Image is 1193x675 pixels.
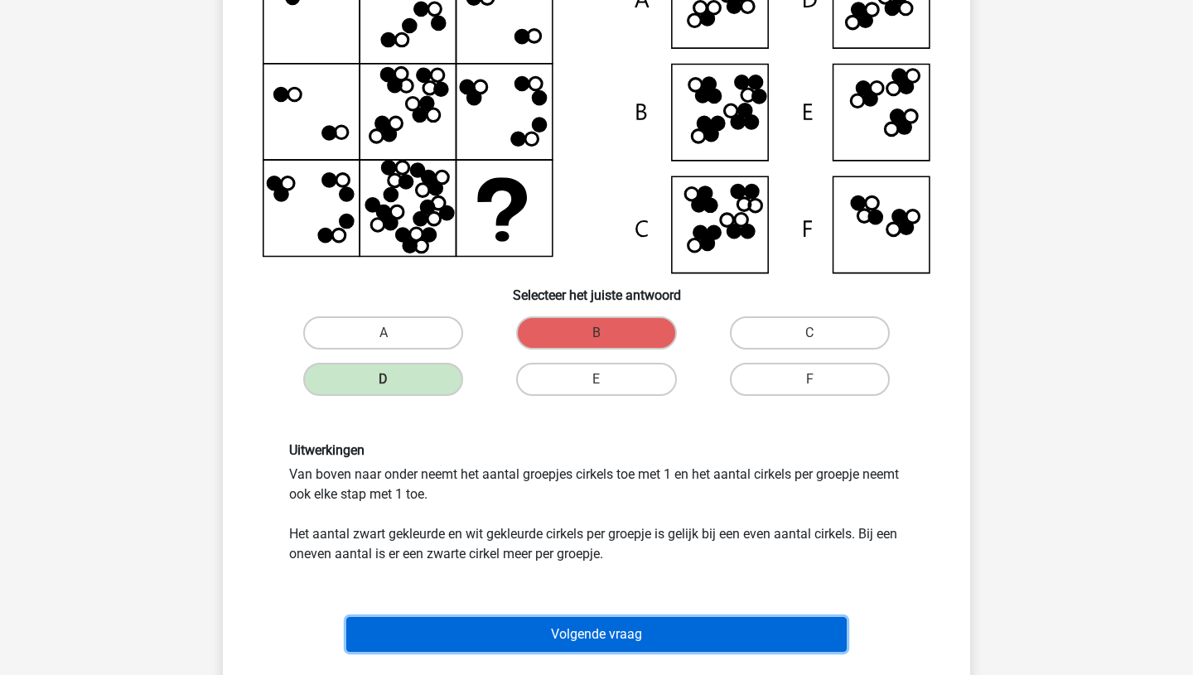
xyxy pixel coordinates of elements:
label: A [303,316,463,350]
h6: Uitwerkingen [289,442,904,458]
div: Van boven naar onder neemt het aantal groepjes cirkels toe met 1 en het aantal cirkels per groepj... [277,442,916,564]
label: D [303,363,463,396]
label: F [730,363,890,396]
h6: Selecteer het juiste antwoord [249,274,944,303]
label: B [516,316,676,350]
label: E [516,363,676,396]
label: C [730,316,890,350]
button: Volgende vraag [346,617,848,652]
